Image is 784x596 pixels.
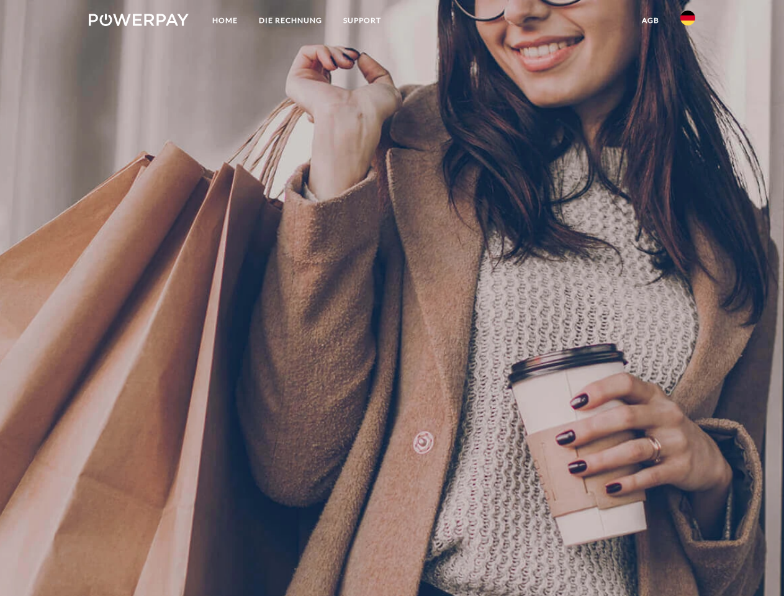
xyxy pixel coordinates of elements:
[680,11,695,25] img: de
[631,9,670,32] a: agb
[248,9,333,32] a: DIE RECHNUNG
[333,9,392,32] a: SUPPORT
[89,14,189,26] img: logo-powerpay-white.svg
[202,9,248,32] a: Home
